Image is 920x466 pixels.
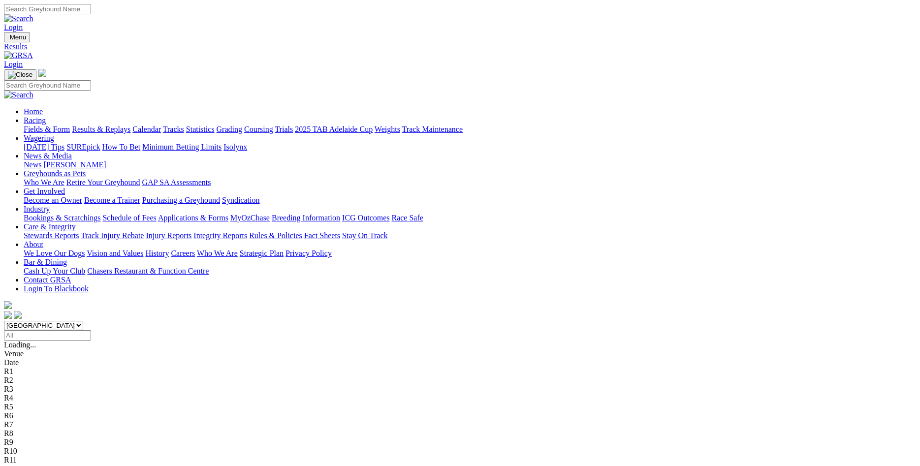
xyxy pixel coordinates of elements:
a: News & Media [24,152,72,160]
div: Industry [24,214,916,222]
a: Retire Your Greyhound [66,178,140,186]
a: Calendar [132,125,161,133]
img: twitter.svg [14,311,22,319]
div: Wagering [24,143,916,152]
button: Toggle navigation [4,69,36,80]
a: Login To Blackbook [24,284,89,293]
a: Home [24,107,43,116]
img: logo-grsa-white.png [38,69,46,77]
a: Track Maintenance [402,125,463,133]
a: Tracks [163,125,184,133]
div: R6 [4,411,916,420]
a: Vision and Values [87,249,143,257]
a: Careers [171,249,195,257]
div: R9 [4,438,916,447]
a: Integrity Reports [193,231,247,240]
a: Bar & Dining [24,258,67,266]
div: R11 [4,456,916,465]
div: R4 [4,394,916,403]
a: 2025 TAB Adelaide Cup [295,125,373,133]
a: Greyhounds as Pets [24,169,86,178]
a: We Love Our Dogs [24,249,85,257]
a: Who We Are [24,178,64,186]
a: ICG Outcomes [342,214,389,222]
div: Date [4,358,916,367]
a: About [24,240,43,249]
a: Bookings & Scratchings [24,214,100,222]
div: Venue [4,349,916,358]
a: MyOzChase [230,214,270,222]
img: GRSA [4,51,33,60]
a: Contact GRSA [24,276,71,284]
a: News [24,160,41,169]
a: Racing [24,116,46,124]
a: Stay On Track [342,231,387,240]
a: Become a Trainer [84,196,140,204]
a: Grading [217,125,242,133]
img: Close [8,71,32,79]
a: Login [4,60,23,68]
a: Isolynx [223,143,247,151]
a: Strategic Plan [240,249,284,257]
a: Who We Are [197,249,238,257]
img: logo-grsa-white.png [4,301,12,309]
span: Menu [10,33,26,41]
div: R10 [4,447,916,456]
a: Stewards Reports [24,231,79,240]
img: facebook.svg [4,311,12,319]
div: R2 [4,376,916,385]
img: Search [4,91,33,99]
a: Breeding Information [272,214,340,222]
a: Results & Replays [72,125,130,133]
a: Privacy Policy [286,249,332,257]
input: Search [4,80,91,91]
a: Weights [375,125,400,133]
button: Toggle navigation [4,32,30,42]
a: Become an Owner [24,196,82,204]
a: Industry [24,205,50,213]
div: About [24,249,916,258]
a: History [145,249,169,257]
div: R3 [4,385,916,394]
a: Rules & Policies [249,231,302,240]
a: SUREpick [66,143,100,151]
a: Syndication [222,196,259,204]
a: Applications & Forms [158,214,228,222]
a: GAP SA Assessments [142,178,211,186]
input: Search [4,4,91,14]
a: Chasers Restaurant & Function Centre [87,267,209,275]
input: Select date [4,330,91,341]
div: R5 [4,403,916,411]
a: Get Involved [24,187,65,195]
a: Purchasing a Greyhound [142,196,220,204]
a: [PERSON_NAME] [43,160,106,169]
div: R7 [4,420,916,429]
a: Cash Up Your Club [24,267,85,275]
div: R1 [4,367,916,376]
a: Minimum Betting Limits [142,143,222,151]
a: [DATE] Tips [24,143,64,151]
a: Schedule of Fees [102,214,156,222]
a: Fields & Form [24,125,70,133]
a: Injury Reports [146,231,191,240]
a: Fact Sheets [304,231,340,240]
div: Get Involved [24,196,916,205]
div: News & Media [24,160,916,169]
a: Results [4,42,916,51]
a: Wagering [24,134,54,142]
div: Greyhounds as Pets [24,178,916,187]
a: Care & Integrity [24,222,76,231]
img: Search [4,14,33,23]
a: Statistics [186,125,215,133]
div: R8 [4,429,916,438]
a: Track Injury Rebate [81,231,144,240]
div: Bar & Dining [24,267,916,276]
a: How To Bet [102,143,141,151]
div: Care & Integrity [24,231,916,240]
a: Coursing [244,125,273,133]
a: Login [4,23,23,31]
a: Trials [275,125,293,133]
div: Racing [24,125,916,134]
a: Race Safe [391,214,423,222]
